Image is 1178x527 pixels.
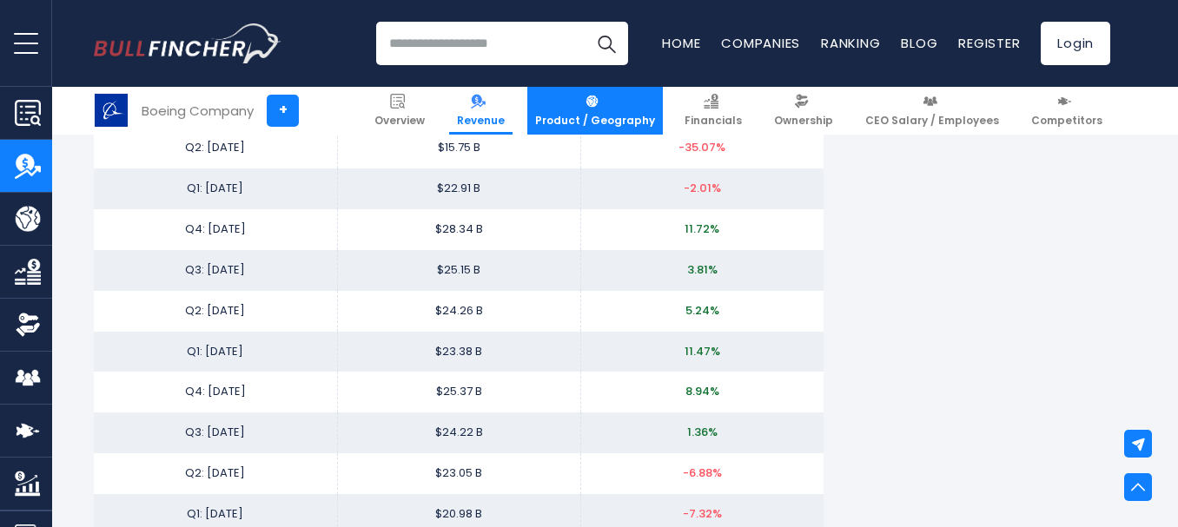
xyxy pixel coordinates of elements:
[865,114,999,128] span: CEO Salary / Employees
[337,412,580,453] td: $24.22 B
[683,505,722,522] span: -7.32%
[685,343,720,359] span: 11.47%
[685,383,719,399] span: 8.94%
[449,87,513,135] a: Revenue
[367,87,433,135] a: Overview
[683,464,722,481] span: -6.88%
[94,168,337,209] td: Q1: [DATE]
[677,87,750,135] a: Financials
[267,95,299,127] a: +
[94,332,337,372] td: Q1: [DATE]
[457,114,505,128] span: Revenue
[958,34,1020,52] a: Register
[527,87,663,135] a: Product / Geography
[337,372,580,412] td: $25.37 B
[142,101,254,121] div: Boeing Company
[374,114,425,128] span: Overview
[678,139,725,155] span: -35.07%
[1041,22,1110,65] a: Login
[95,94,128,127] img: BA logo
[337,128,580,168] td: $15.75 B
[1031,114,1102,128] span: Competitors
[94,209,337,250] td: Q4: [DATE]
[901,34,937,52] a: Blog
[337,250,580,291] td: $25.15 B
[94,453,337,494] td: Q2: [DATE]
[94,128,337,168] td: Q2: [DATE]
[94,250,337,291] td: Q3: [DATE]
[662,34,700,52] a: Home
[766,87,841,135] a: Ownership
[337,453,580,494] td: $23.05 B
[684,180,721,196] span: -2.01%
[585,22,628,65] button: Search
[337,209,580,250] td: $28.34 B
[15,312,41,338] img: Ownership
[721,34,800,52] a: Companies
[94,23,281,63] a: Go to homepage
[337,168,580,209] td: $22.91 B
[857,87,1007,135] a: CEO Salary / Employees
[774,114,833,128] span: Ownership
[94,291,337,332] td: Q2: [DATE]
[1023,87,1110,135] a: Competitors
[337,332,580,372] td: $23.38 B
[94,372,337,412] td: Q4: [DATE]
[94,412,337,453] td: Q3: [DATE]
[94,23,281,63] img: Bullfincher logo
[337,291,580,332] td: $24.26 B
[821,34,880,52] a: Ranking
[687,424,718,440] span: 1.36%
[687,261,718,278] span: 3.81%
[685,302,719,319] span: 5.24%
[535,114,655,128] span: Product / Geography
[685,221,719,237] span: 11.72%
[685,114,742,128] span: Financials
